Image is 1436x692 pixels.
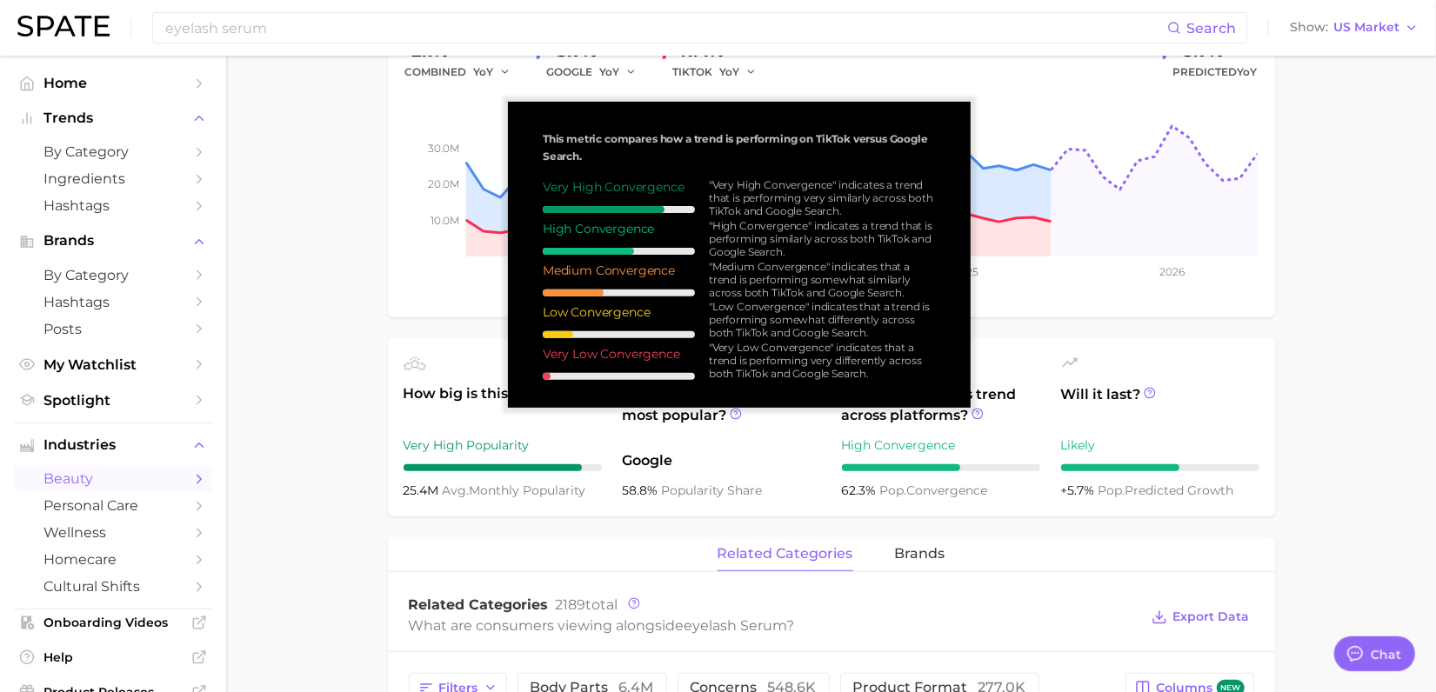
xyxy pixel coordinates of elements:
[43,551,183,568] span: homecare
[543,345,695,363] div: Very Low Convergence
[543,331,695,338] div: 2 / 10
[543,220,695,237] div: High Convergence
[43,392,183,409] span: Spotlight
[164,13,1167,43] input: Search here for a brand, industry, or ingredient
[1061,464,1259,471] div: 6 / 10
[404,482,443,498] span: 25.4m
[14,573,212,600] a: cultural shifts
[543,248,695,255] div: 6 / 10
[43,170,183,187] span: Ingredients
[14,262,212,289] a: by Category
[14,432,212,458] button: Industries
[43,143,183,160] span: by Category
[720,64,740,79] span: YoY
[880,482,907,498] abbr: popularity index
[543,178,695,196] div: Very High Convergence
[623,482,662,498] span: 58.8%
[43,524,183,541] span: wellness
[14,492,212,519] a: personal care
[895,546,945,562] span: brands
[474,62,511,83] button: YoY
[556,596,586,613] span: 2189
[842,482,880,498] span: 62.3%
[43,649,183,665] span: Help
[953,265,978,278] tspan: 2025
[673,62,769,83] div: TIKTOK
[409,614,1139,637] div: What are consumers viewing alongside ?
[14,105,212,131] button: Trends
[1290,23,1328,32] span: Show
[709,219,936,258] div: "High Convergence" indicates a trend that is performing similarly across both TikTok and Google S...
[14,387,212,414] a: Spotlight
[43,470,183,487] span: beauty
[443,482,586,498] span: monthly popularity
[14,351,212,378] a: My Watchlist
[14,289,212,316] a: Hashtags
[43,294,183,310] span: Hashtags
[1061,482,1099,498] span: +5.7%
[556,596,618,613] span: total
[1061,384,1259,426] span: Will it last?
[685,617,787,634] span: eyelash serum
[547,62,649,83] div: GOOGLE
[43,267,183,283] span: by Category
[1061,435,1259,456] div: Likely
[1333,23,1399,32] span: US Market
[709,260,936,299] div: "Medium Convergence" indicates that a trend is performing somewhat similarly across both TikTok a...
[543,132,928,163] span: This metric compares how a trend is performing on TikTok versus Google Search.
[443,482,470,498] abbr: average
[43,356,183,373] span: My Watchlist
[1099,482,1125,498] abbr: popularity index
[1147,605,1253,629] button: Export Data
[405,62,523,83] div: combined
[43,110,183,126] span: Trends
[14,228,212,254] button: Brands
[1173,62,1258,83] span: Predicted
[17,16,110,37] img: SPATE
[842,435,1040,456] div: High Convergence
[14,546,212,573] a: homecare
[14,165,212,192] a: Ingredients
[404,435,602,456] div: Very High Popularity
[662,482,763,498] span: popularity share
[1173,609,1250,624] span: Export Data
[600,64,620,79] span: YoY
[1286,17,1423,39] button: ShowUS Market
[1238,65,1258,78] span: YoY
[543,373,695,380] div: 0 / 10
[14,609,212,635] a: Onboarding Videos
[623,384,821,442] span: Which platform is most popular?
[709,300,936,339] div: "Low Convergence" indicates that a trend is performing somewhat differently across both TikTok an...
[43,437,183,453] span: Industries
[842,464,1040,471] div: 6 / 10
[709,178,936,217] div: "Very High Convergence" indicates a trend that is performing very similarly across both TikTok an...
[43,615,183,630] span: Onboarding Videos
[600,62,638,83] button: YoY
[718,546,853,562] span: related categories
[880,482,988,498] span: convergence
[14,465,212,492] a: beauty
[43,197,183,214] span: Hashtags
[43,321,183,337] span: Posts
[709,341,936,380] div: "Very Low Convergence" indicates that a trend is performing very differently across both TikTok a...
[14,192,212,219] a: Hashtags
[14,644,212,670] a: Help
[43,75,183,91] span: Home
[543,262,695,279] div: Medium Convergence
[474,64,494,79] span: YoY
[543,206,695,213] div: 8 / 10
[14,316,212,343] a: Posts
[14,138,212,165] a: by Category
[720,62,758,83] button: YoY
[409,596,549,613] span: Related Categories
[43,578,183,595] span: cultural shifts
[14,519,212,546] a: wellness
[543,303,695,321] div: Low Convergence
[1099,482,1234,498] span: predicted growth
[1159,265,1185,278] tspan: 2026
[14,70,212,96] a: Home
[43,497,183,514] span: personal care
[404,383,602,426] span: How big is this trend?
[1186,20,1236,37] span: Search
[404,464,602,471] div: 9 / 10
